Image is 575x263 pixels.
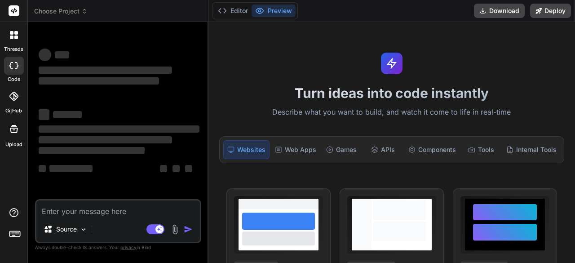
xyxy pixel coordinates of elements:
[80,226,87,233] img: Pick Models
[120,245,137,250] span: privacy
[530,4,571,18] button: Deploy
[172,165,180,172] span: ‌
[214,107,570,118] p: Describe what you want to build, and watch it come to life in real-time
[8,76,20,83] label: code
[214,85,570,101] h1: Turn ideas into code instantly
[5,107,22,115] label: GitHub
[461,140,501,159] div: Tools
[39,165,46,172] span: ‌
[53,111,82,118] span: ‌
[5,141,22,148] label: Upload
[49,165,93,172] span: ‌
[34,7,88,16] span: Choose Project
[39,147,145,154] span: ‌
[39,109,49,120] span: ‌
[160,165,167,172] span: ‌
[39,77,159,85] span: ‌
[55,51,69,58] span: ‌
[4,45,23,53] label: threads
[474,4,525,18] button: Download
[185,165,192,172] span: ‌
[39,125,199,133] span: ‌
[214,4,252,17] button: Editor
[39,67,172,74] span: ‌
[322,140,361,159] div: Games
[39,49,51,61] span: ‌
[252,4,296,17] button: Preview
[405,140,460,159] div: Components
[39,136,172,143] span: ‌
[223,140,270,159] div: Websites
[184,225,193,234] img: icon
[56,225,77,234] p: Source
[363,140,402,159] div: APIs
[503,140,560,159] div: Internal Tools
[271,140,320,159] div: Web Apps
[35,243,201,252] p: Always double-check its answers. Your in Bind
[170,224,180,235] img: attachment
